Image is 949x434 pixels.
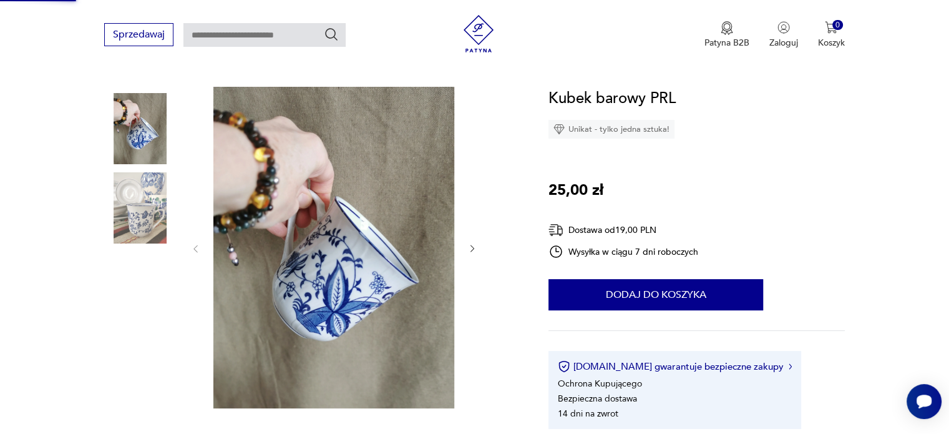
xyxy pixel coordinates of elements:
img: Zdjęcie produktu Kubek barowy PRL [213,87,454,408]
img: Ikona dostawy [548,222,563,238]
p: 25,00 zł [548,179,603,202]
button: 0Koszyk [818,21,845,49]
img: Ikonka użytkownika [777,21,790,34]
a: Sprzedawaj [104,31,173,40]
li: 14 dni na zwrot [558,408,618,420]
iframe: Smartsupp widget button [907,384,942,419]
button: Zaloguj [769,21,798,49]
img: Ikona diamentu [553,124,565,135]
button: Dodaj do koszyka [548,279,763,310]
li: Ochrona Kupującego [558,378,642,390]
p: Zaloguj [769,37,798,49]
p: Koszyk [818,37,845,49]
img: Zdjęcie produktu Kubek barowy PRL [104,172,175,244]
a: Ikona medaluPatyna B2B [704,21,749,49]
img: Zdjęcie produktu Kubek barowy PRL [104,93,175,164]
button: [DOMAIN_NAME] gwarantuje bezpieczne zakupy [558,360,792,373]
li: Bezpieczna dostawa [558,393,637,405]
button: Patyna B2B [704,21,749,49]
button: Szukaj [324,27,339,42]
img: Ikona certyfikatu [558,360,570,373]
div: Dostawa od 19,00 PLN [548,222,698,238]
img: Ikona koszyka [825,21,837,34]
button: Sprzedawaj [104,23,173,46]
p: Patyna B2B [704,37,749,49]
img: Ikona strzałki w prawo [789,363,792,370]
img: Patyna - sklep z meblami i dekoracjami vintage [460,15,497,52]
div: 0 [832,20,843,31]
h1: Kubek barowy PRL [548,87,676,111]
img: Ikona medalu [721,21,733,35]
div: Wysyłka w ciągu 7 dni roboczych [548,244,698,259]
div: Unikat - tylko jedna sztuka! [548,120,674,139]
